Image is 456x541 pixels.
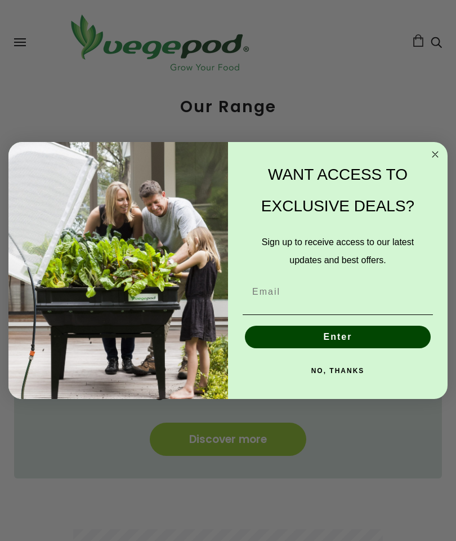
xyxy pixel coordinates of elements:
[8,142,228,400] img: e9d03583-1bb1-490f-ad29-36751b3212ff.jpeg
[243,281,433,303] input: Email
[262,237,414,265] span: Sign up to receive access to our latest updates and best offers.
[243,314,433,315] img: underline
[245,326,431,348] button: Enter
[261,166,414,215] span: WANT ACCESS TO EXCLUSIVE DEALS?
[428,148,442,161] button: Close dialog
[243,360,433,382] button: NO, THANKS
